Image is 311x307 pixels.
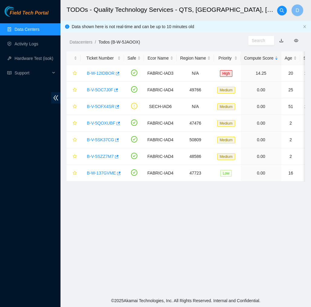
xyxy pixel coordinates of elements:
[15,67,50,79] span: Support
[275,36,288,45] button: download
[5,11,48,19] a: Akamai TechnologiesField Tech Portal
[281,132,300,148] td: 2
[70,85,77,95] button: star
[144,148,177,165] td: FABRIC-IAD4
[220,170,232,177] span: Low
[144,65,177,82] td: FABRIC-IAD3
[87,154,114,159] a: B-V-5SZZ7M7
[95,40,96,44] span: /
[87,104,114,109] a: B-V-5OFX4SR
[220,70,232,77] span: High
[281,115,300,132] td: 2
[70,68,77,78] button: star
[15,27,39,32] a: Data Centers
[98,40,140,44] a: Todos (B-W-5JAOOX)
[73,71,77,76] span: star
[217,87,235,93] span: Medium
[177,132,214,148] td: 50809
[241,148,281,165] td: 0.00
[7,71,11,75] span: read
[131,119,137,126] span: check-circle
[144,165,177,181] td: FABRIC-IAD4
[296,7,299,14] span: D
[177,65,214,82] td: N/A
[241,82,281,98] td: 0.00
[15,41,38,46] a: Activity Logs
[144,82,177,98] td: FABRIC-IAD4
[87,137,114,142] a: B-V-5SK37CG
[217,103,235,110] span: Medium
[241,115,281,132] td: 0.00
[73,88,77,93] span: star
[281,148,300,165] td: 2
[177,82,214,98] td: 49766
[73,138,77,142] span: star
[291,4,303,16] button: D
[241,165,281,181] td: 0.00
[281,82,300,98] td: 25
[241,132,281,148] td: 0.00
[70,102,77,111] button: star
[87,87,113,92] a: B-V-5OC7J0F
[217,120,235,127] span: Medium
[241,98,281,115] td: 0.00
[51,92,61,103] span: double-left
[5,6,31,17] img: Akamai Technologies
[294,38,298,43] span: eye
[70,135,77,145] button: star
[177,115,214,132] td: 47476
[131,169,137,176] span: check-circle
[144,132,177,148] td: FABRIC-IAD4
[70,40,92,44] a: Datacenters
[241,65,281,82] td: 14.25
[131,86,137,93] span: check-circle
[131,70,137,76] span: check-circle
[303,25,306,28] span: close
[87,71,115,76] a: B-W-12IDBOR
[217,153,235,160] span: Medium
[277,6,287,15] button: search
[281,165,300,181] td: 16
[217,137,235,143] span: Medium
[277,8,286,13] span: search
[61,294,311,307] footer: © 2025 Akamai Technologies, Inc. All Rights Reserved. Internal and Confidential.
[70,152,77,161] button: star
[177,98,214,115] td: N/A
[73,171,77,176] span: star
[303,25,306,29] button: close
[281,98,300,115] td: 51
[252,37,266,44] input: Search
[177,148,214,165] td: 48586
[177,165,214,181] td: 47723
[70,168,77,178] button: star
[87,171,116,175] a: B-W-137GVME
[70,118,77,128] button: star
[279,38,283,43] a: download
[144,98,177,115] td: SECH-IAD6
[15,56,53,61] a: Hardware Test (isok)
[144,115,177,132] td: FABRIC-IAD4
[73,104,77,109] span: star
[131,136,137,142] span: check-circle
[281,65,300,82] td: 20
[131,153,137,159] span: check-circle
[73,154,77,159] span: star
[73,121,77,126] span: star
[10,10,48,16] span: Field Tech Portal
[131,103,137,109] span: exclamation-circle
[87,121,115,126] a: B-V-5QOXUBF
